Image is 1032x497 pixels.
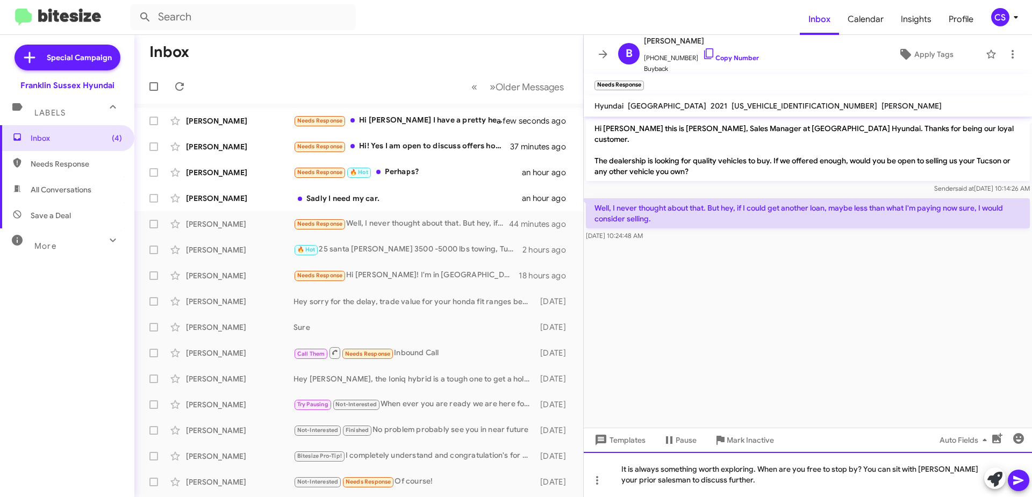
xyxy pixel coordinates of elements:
[34,241,56,251] span: More
[586,119,1030,181] p: Hi [PERSON_NAME] this is [PERSON_NAME], Sales Manager at [GEOGRAPHIC_DATA] Hyundai. Thanks for be...
[186,477,293,487] div: [PERSON_NAME]
[711,101,727,111] span: 2021
[839,4,892,35] a: Calendar
[293,243,522,256] div: 25 santa [PERSON_NAME] 3500 -5000 lbs towing, Tucson 3500 lbs, ioniq 9 5000 lbs, santa fe 3500-45...
[15,45,120,70] a: Special Campaign
[955,184,974,192] span: said at
[293,296,535,307] div: Hey sorry for the delay, trade value for your honda fit ranges between $1820 - $5201 depending on...
[186,219,293,229] div: [PERSON_NAME]
[676,430,697,450] span: Pause
[654,430,705,450] button: Pause
[535,296,575,307] div: [DATE]
[186,399,293,410] div: [PERSON_NAME]
[186,373,293,384] div: [PERSON_NAME]
[293,218,510,230] div: Well, I never thought about that. But hey, if I could get another loan, maybe less than what I'm ...
[335,401,377,408] span: Not-Interested
[293,114,510,127] div: Hi [PERSON_NAME] I have a pretty hefty balance on my loan and would need to be offered enough tha...
[297,143,343,150] span: Needs Response
[644,34,759,47] span: [PERSON_NAME]
[350,169,368,176] span: 🔥 Hot
[186,425,293,436] div: [PERSON_NAME]
[345,350,391,357] span: Needs Response
[522,167,575,178] div: an hour ago
[297,117,343,124] span: Needs Response
[705,430,783,450] button: Mark Inactive
[931,430,1000,450] button: Auto Fields
[586,198,1030,228] p: Well, I never thought about that. But hey, if I could get another loan, maybe less than what I'm ...
[293,346,535,359] div: Inbound Call
[130,4,356,30] input: Search
[31,133,122,143] span: Inbox
[592,430,646,450] span: Templates
[293,269,519,282] div: Hi [PERSON_NAME]! I'm in [GEOGRAPHIC_DATA] on [GEOGRAPHIC_DATA]. What's your quote on 2026 Ioniq ...
[112,133,122,143] span: (4)
[297,401,328,408] span: Try Pausing
[510,141,575,152] div: 37 minutes ago
[297,350,325,357] span: Call Them
[297,246,316,253] span: 🔥 Hot
[293,322,535,333] div: Sure
[293,373,535,384] div: Hey [PERSON_NAME], the Ioniq hybrid is a tough one to get a hold of here. Most people are keeping...
[644,63,759,74] span: Buyback
[297,427,339,434] span: Not-Interested
[186,451,293,462] div: [PERSON_NAME]
[934,184,1030,192] span: Sender [DATE] 10:14:26 AM
[297,220,343,227] span: Needs Response
[727,430,774,450] span: Mark Inactive
[293,398,535,410] div: When ever you are ready we are here for you. Heal up glad you are ok
[510,219,575,229] div: 44 minutes ago
[703,54,759,62] a: Copy Number
[471,80,477,93] span: «
[510,116,575,126] div: a few seconds ago
[293,166,522,178] div: Perhaps?
[293,476,535,488] div: Of course!
[186,296,293,307] div: [PERSON_NAME]
[297,169,343,176] span: Needs Response
[982,8,1020,26] button: CS
[346,478,391,485] span: Needs Response
[186,193,293,204] div: [PERSON_NAME]
[47,52,112,63] span: Special Campaign
[914,45,954,64] span: Apply Tags
[297,478,339,485] span: Not-Interested
[535,477,575,487] div: [DATE]
[535,425,575,436] div: [DATE]
[297,452,342,459] span: Bitesize Pro-Tip!
[628,101,706,111] span: [GEOGRAPHIC_DATA]
[186,244,293,255] div: [PERSON_NAME]
[31,210,71,221] span: Save a Deal
[34,108,66,118] span: Labels
[535,322,575,333] div: [DATE]
[186,322,293,333] div: [PERSON_NAME]
[535,399,575,410] div: [DATE]
[186,116,293,126] div: [PERSON_NAME]
[297,272,343,279] span: Needs Response
[940,4,982,35] a: Profile
[186,141,293,152] div: [PERSON_NAME]
[483,76,570,98] button: Next
[732,101,877,111] span: [US_VEHICLE_IDENTIFICATION_NUMBER]
[522,244,575,255] div: 2 hours ago
[186,270,293,281] div: [PERSON_NAME]
[293,424,535,436] div: No problem probably see you in near future
[870,45,980,64] button: Apply Tags
[892,4,940,35] a: Insights
[586,232,643,240] span: [DATE] 10:24:48 AM
[186,348,293,358] div: [PERSON_NAME]
[535,348,575,358] div: [DATE]
[519,270,575,281] div: 18 hours ago
[293,193,522,204] div: Sadly I need my car.
[31,184,91,195] span: All Conversations
[293,140,510,153] div: Hi! Yes I am open to discuss offers however I still owe like $24,000
[293,450,535,462] div: I completely understand and congratulation's for your daughter . We can help with the process of ...
[800,4,839,35] a: Inbox
[186,167,293,178] div: [PERSON_NAME]
[465,76,570,98] nav: Page navigation example
[149,44,189,61] h1: Inbox
[465,76,484,98] button: Previous
[535,373,575,384] div: [DATE]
